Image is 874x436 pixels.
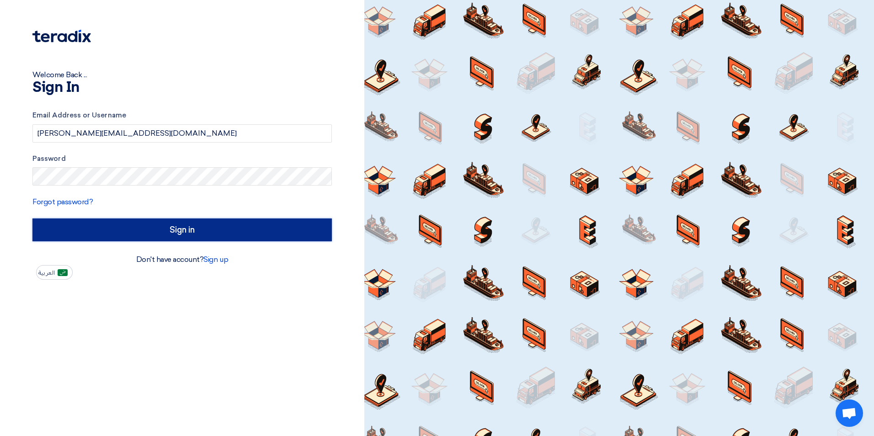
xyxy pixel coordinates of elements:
[36,265,73,280] button: العربية
[58,269,68,276] img: ar-AR.png
[32,197,93,206] a: Forgot password?
[38,270,55,276] span: العربية
[32,80,332,95] h1: Sign In
[32,69,332,80] div: Welcome Back ...
[32,254,332,265] div: Don't have account?
[32,124,332,143] input: Enter your business email or username
[32,30,91,43] img: Teradix logo
[32,154,332,164] label: Password
[836,399,863,427] a: Open chat
[32,110,332,121] label: Email Address or Username
[203,255,228,264] a: Sign up
[32,218,332,241] input: Sign in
